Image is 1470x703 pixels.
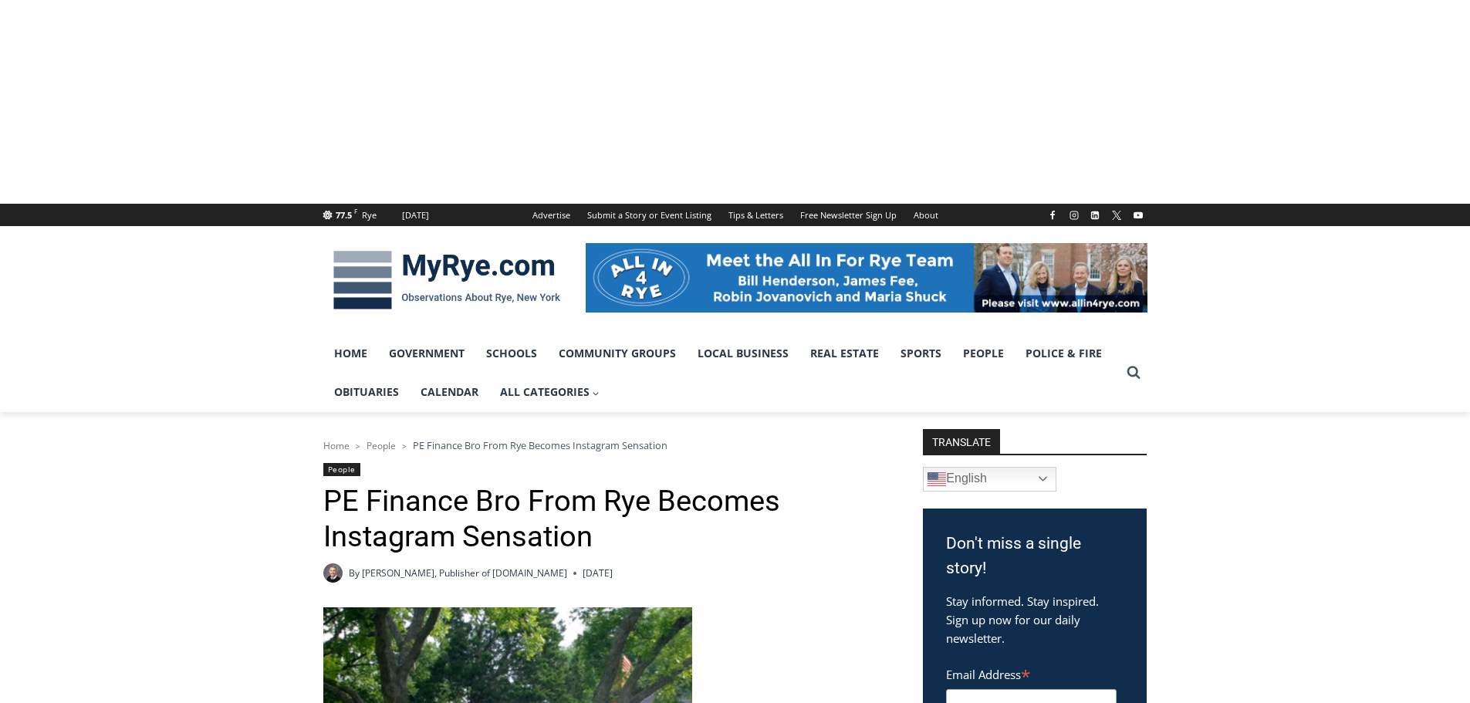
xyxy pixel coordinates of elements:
[489,373,611,411] a: All Categories
[946,659,1117,687] label: Email Address
[923,467,1056,492] a: English
[579,204,720,226] a: Submit a Story or Event Listing
[323,334,1120,412] nav: Primary Navigation
[720,204,792,226] a: Tips & Letters
[890,334,952,373] a: Sports
[586,243,1147,313] img: All in for Rye
[952,334,1015,373] a: People
[583,566,613,580] time: [DATE]
[500,384,600,401] span: All Categories
[1043,206,1062,225] a: Facebook
[792,204,905,226] a: Free Newsletter Sign Up
[413,438,667,452] span: PE Finance Bro From Rye Becomes Instagram Sensation
[356,441,360,451] span: >
[323,563,343,583] a: Author image
[323,439,350,452] a: Home
[475,334,548,373] a: Schools
[923,429,1000,454] strong: TRANSLATE
[378,334,475,373] a: Government
[323,463,360,476] a: People
[349,566,360,580] span: By
[354,207,357,215] span: F
[928,470,946,488] img: en
[362,566,567,580] a: [PERSON_NAME], Publisher of [DOMAIN_NAME]
[799,334,890,373] a: Real Estate
[1129,206,1147,225] a: YouTube
[323,240,570,320] img: MyRye.com
[323,438,883,453] nav: Breadcrumbs
[323,334,378,373] a: Home
[1015,334,1113,373] a: Police & Fire
[1107,206,1126,225] a: X
[687,334,799,373] a: Local Business
[410,373,489,411] a: Calendar
[402,208,429,222] div: [DATE]
[362,208,377,222] div: Rye
[524,204,947,226] nav: Secondary Navigation
[1120,359,1147,387] button: View Search Form
[524,204,579,226] a: Advertise
[323,484,883,554] h1: PE Finance Bro From Rye Becomes Instagram Sensation
[1086,206,1104,225] a: Linkedin
[336,209,352,221] span: 77.5
[548,334,687,373] a: Community Groups
[323,373,410,411] a: Obituaries
[946,592,1124,647] p: Stay informed. Stay inspired. Sign up now for our daily newsletter.
[905,204,947,226] a: About
[1065,206,1083,225] a: Instagram
[946,532,1124,580] h3: Don't miss a single story!
[402,441,407,451] span: >
[367,439,396,452] a: People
